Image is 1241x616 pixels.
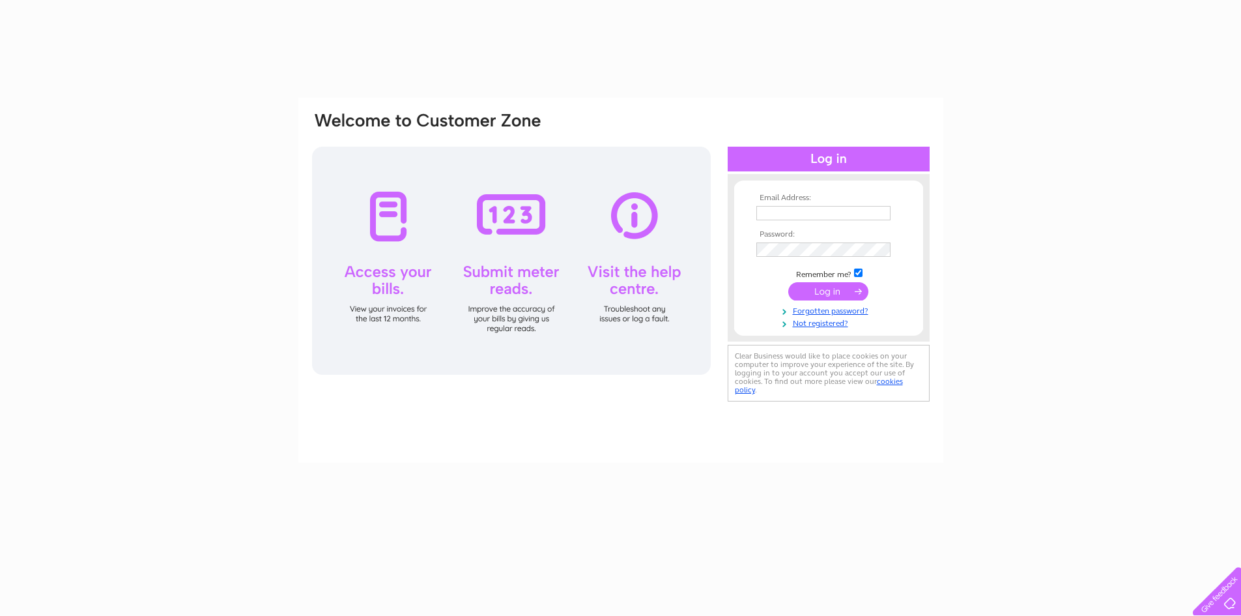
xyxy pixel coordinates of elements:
[756,304,904,316] a: Forgotten password?
[756,316,904,329] a: Not registered?
[728,345,930,402] div: Clear Business would like to place cookies on your computer to improve your experience of the sit...
[735,377,903,394] a: cookies policy
[788,282,868,301] input: Submit
[753,267,904,280] td: Remember me?
[753,194,904,203] th: Email Address:
[753,230,904,239] th: Password:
